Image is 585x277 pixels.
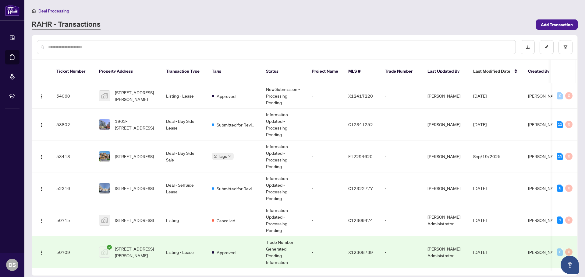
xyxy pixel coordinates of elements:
[261,140,307,172] td: Information Updated - Processing Pending
[161,83,207,109] td: Listing - Lease
[563,45,568,49] span: filter
[557,121,563,128] div: 11
[423,60,468,83] th: Last Updated By
[307,172,343,204] td: -
[348,249,373,255] span: X12368739
[207,60,261,83] th: Tags
[565,92,573,99] div: 0
[261,172,307,204] td: Information Updated - Processing Pending
[565,248,573,256] div: 0
[468,60,523,83] th: Last Modified Date
[51,236,94,268] td: 50709
[261,83,307,109] td: New Submission - Processing Pending
[51,60,94,83] th: Ticket Number
[558,40,573,54] button: filter
[473,185,487,191] span: [DATE]
[528,217,561,223] span: [PERSON_NAME]
[565,185,573,192] div: 0
[423,236,468,268] td: [PERSON_NAME] Administrator
[348,185,373,191] span: C12322777
[565,153,573,160] div: 0
[307,109,343,140] td: -
[115,217,154,223] span: [STREET_ADDRESS]
[99,247,110,257] img: thumbnail-img
[307,60,343,83] th: Project Name
[161,109,207,140] td: Deal - Buy Side Lease
[51,172,94,204] td: 52316
[37,247,47,257] button: Logo
[380,236,423,268] td: -
[561,256,579,274] button: Open asap
[37,183,47,193] button: Logo
[161,140,207,172] td: Deal - Buy Side Sale
[32,19,101,30] a: RAHR - Transactions
[39,186,44,191] img: Logo
[115,185,154,192] span: [STREET_ADDRESS]
[557,92,563,99] div: 0
[37,91,47,101] button: Logo
[307,236,343,268] td: -
[217,217,235,224] span: Cancelled
[37,119,47,129] button: Logo
[423,109,468,140] td: [PERSON_NAME]
[51,83,94,109] td: 54060
[99,183,110,193] img: thumbnail-img
[523,60,560,83] th: Created By
[380,60,423,83] th: Trade Number
[380,140,423,172] td: -
[473,249,487,255] span: [DATE]
[540,40,554,54] button: edit
[214,153,227,160] span: 2 Tags
[99,91,110,101] img: thumbnail-img
[473,154,501,159] span: Sep/19/2025
[380,109,423,140] td: -
[39,94,44,99] img: Logo
[51,204,94,236] td: 50715
[261,236,307,268] td: Trade Number Generated - Pending Information
[107,245,112,250] span: check-circle
[115,89,156,102] span: [STREET_ADDRESS][PERSON_NAME]
[541,20,573,29] span: Add Transaction
[557,248,563,256] div: 0
[217,185,256,192] span: Submitted for Review
[307,140,343,172] td: -
[161,236,207,268] td: Listing - Lease
[5,5,19,16] img: logo
[39,250,44,255] img: Logo
[423,172,468,204] td: [PERSON_NAME]
[423,204,468,236] td: [PERSON_NAME] Administrator
[544,45,549,49] span: edit
[307,204,343,236] td: -
[565,216,573,224] div: 0
[217,249,236,256] span: Approved
[473,217,487,223] span: [DATE]
[557,216,563,224] div: 1
[37,215,47,225] button: Logo
[39,123,44,127] img: Logo
[261,60,307,83] th: Status
[99,151,110,161] img: thumbnail-img
[99,119,110,130] img: thumbnail-img
[115,118,156,131] span: 1903-[STREET_ADDRESS]
[565,121,573,128] div: 0
[526,45,530,49] span: download
[51,140,94,172] td: 53413
[380,172,423,204] td: -
[39,218,44,223] img: Logo
[161,172,207,204] td: Deal - Sell Side Lease
[473,93,487,99] span: [DATE]
[38,8,69,14] span: Deal Processing
[528,185,561,191] span: [PERSON_NAME]
[228,155,231,158] span: down
[39,154,44,159] img: Logo
[115,245,156,259] span: [STREET_ADDRESS][PERSON_NAME]
[9,261,16,269] span: DS
[217,93,236,99] span: Approved
[557,153,563,160] div: 13
[348,122,373,127] span: C12341252
[528,249,561,255] span: [PERSON_NAME]
[99,215,110,225] img: thumbnail-img
[261,204,307,236] td: Information Updated - Processing Pending
[536,19,578,30] button: Add Transaction
[528,122,561,127] span: [PERSON_NAME]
